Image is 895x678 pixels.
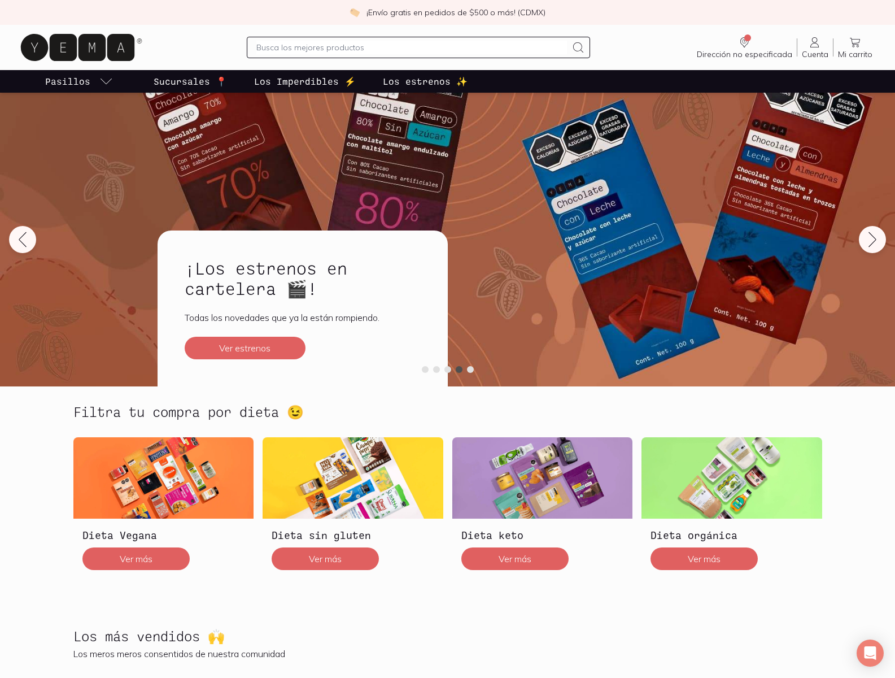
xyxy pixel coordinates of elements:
p: Los estrenos ✨ [383,75,468,88]
a: Dirección no especificada [692,36,797,59]
img: check [350,7,360,18]
h3: Dieta sin gluten [272,528,434,542]
div: Open Intercom Messenger [857,640,884,667]
a: Mi carrito [833,36,877,59]
a: pasillo-todos-link [43,70,115,93]
img: Dieta Vegana [73,437,254,519]
a: Cuenta [797,36,833,59]
p: ¡Envío gratis en pedidos de $500 o más! (CDMX) [366,7,545,18]
a: Dieta orgánicaDieta orgánicaVer más [641,437,822,579]
img: Dieta orgánica [641,437,822,519]
h3: Dieta orgánica [650,528,813,542]
span: Dirección no especificada [697,49,792,59]
a: Dieta VeganaDieta VeganaVer más [73,437,254,579]
input: Busca los mejores productos [256,41,567,54]
img: Dieta keto [452,437,633,519]
a: Los Imperdibles ⚡️ [252,70,358,93]
button: Ver más [272,547,379,570]
p: Todas los novedades que ya la están rompiendo. [185,312,421,323]
p: Sucursales 📍 [154,75,227,88]
h2: ¡Los estrenos en cartelera 🎬! [185,258,421,298]
span: Cuenta [802,49,828,59]
button: Ver más [82,547,190,570]
h2: Los más vendidos 🙌 [73,629,225,644]
h3: Dieta keto [461,528,624,542]
button: Ver estrenos [185,337,305,359]
span: Mi carrito [838,49,872,59]
p: Los Imperdibles ⚡️ [254,75,356,88]
button: Ver más [650,547,758,570]
img: Dieta sin gluten [263,437,443,519]
a: ¡Los estrenos en cartelera 🎬!Todas los novedades que ya la están rompiendo.Ver estrenos [158,231,448,386]
p: Pasillos [45,75,90,88]
a: Los estrenos ✨ [381,70,470,93]
button: Ver más [461,547,569,570]
p: Los meros meros consentidos de nuestra comunidad [73,648,822,659]
h3: Dieta Vegana [82,528,245,542]
a: Sucursales 📍 [151,70,229,93]
a: Dieta ketoDieta ketoVer más [452,437,633,579]
a: Dieta sin glutenDieta sin glutenVer más [263,437,443,579]
h2: Filtra tu compra por dieta 😉 [73,405,304,419]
